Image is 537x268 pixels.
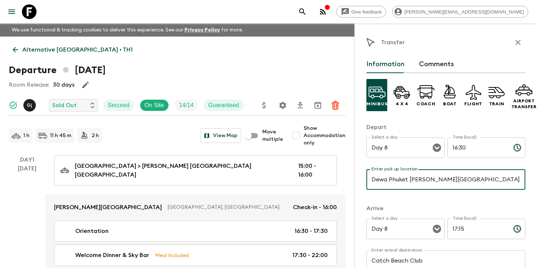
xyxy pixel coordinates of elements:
label: Select a day [372,215,397,222]
label: Enter arrival destination [372,247,423,253]
p: Flight [464,101,482,107]
p: [PERSON_NAME][GEOGRAPHIC_DATA] [54,203,162,212]
svg: Synced Successfully [9,101,18,110]
p: Depart [366,123,525,132]
button: Choose time, selected time is 4:30 PM [510,140,525,155]
p: [GEOGRAPHIC_DATA] > [PERSON_NAME] [GEOGRAPHIC_DATA] [GEOGRAPHIC_DATA] [75,162,286,179]
p: Minibus [366,101,387,107]
button: View Map [201,128,241,143]
button: Update Price, Early Bird Discount and Costs [257,98,271,113]
div: On Site [140,99,169,111]
p: Airport Transfer [511,98,537,110]
p: Meal Included [155,251,189,259]
button: Download CSV [293,98,308,113]
a: Privacy Policy [184,27,220,33]
button: menu [4,4,19,19]
button: Choose time, selected time is 5:15 PM [510,222,525,236]
button: Archive (Completed, Cancelled or Unsynced Departures only) [311,98,325,113]
p: Room Release: [9,80,49,89]
button: Settings [275,98,290,113]
p: Train [489,101,504,107]
p: Sold Out [52,101,77,110]
div: Secured [103,99,134,111]
p: Orientation [75,227,108,235]
p: Welcome Dinner & Sky Bar [75,251,149,260]
p: 14 / 14 [179,101,194,110]
a: Alternative [GEOGRAPHIC_DATA] • TH1 [9,42,137,57]
p: Secured [108,101,130,110]
button: search adventures [295,4,310,19]
p: On Site [145,101,164,110]
p: Check-in - 16:00 [293,203,337,212]
span: [PERSON_NAME][EMAIL_ADDRESS][DOMAIN_NAME] [400,9,528,15]
p: Alternative [GEOGRAPHIC_DATA] • TH1 [22,45,133,54]
a: Orientation16:30 - 17:30 [54,220,337,242]
a: Give feedback [336,6,386,18]
button: Information [366,56,404,73]
span: Give feedback [347,9,386,15]
p: 17:30 - 22:00 [292,251,328,260]
p: 16:30 - 17:30 [294,227,328,235]
span: Show Accommodation only [304,125,346,147]
p: Guaranteed [208,101,239,110]
button: Open [432,143,442,153]
p: Transfer [381,38,405,47]
label: Select a day [372,134,397,140]
p: 11 h 45 m [50,132,71,139]
p: 4 x 4 [396,101,408,107]
span: Gong (Anon) Ratanaphaisal [23,101,37,107]
p: We use functional & tracking cookies to deliver this experience. See our for more. [9,23,246,37]
p: G ( [27,102,33,108]
a: [PERSON_NAME][GEOGRAPHIC_DATA][GEOGRAPHIC_DATA], [GEOGRAPHIC_DATA]Check-in - 16:00 [45,194,346,220]
div: [PERSON_NAME][EMAIL_ADDRESS][DOMAIN_NAME] [392,6,528,18]
h1: Departure [DATE] [9,63,106,78]
p: Day 1 [9,155,45,164]
a: [GEOGRAPHIC_DATA] > [PERSON_NAME] [GEOGRAPHIC_DATA] [GEOGRAPHIC_DATA]15:00 - 16:00 [54,155,337,185]
button: Comments [419,56,454,73]
div: Trip Fill [175,99,198,111]
p: 2 h [92,132,99,139]
label: Enter pick up location [372,166,418,172]
p: Coach [416,101,435,107]
input: hh:mm [447,137,507,158]
a: Welcome Dinner & Sky BarMeal Included17:30 - 22:00 [54,245,337,266]
button: Open [432,224,442,234]
button: G( [23,99,37,112]
label: Time (local) [453,215,476,222]
p: 1 h [23,132,30,139]
p: Boat [443,101,456,107]
label: Time (local) [453,134,476,140]
p: 15:00 - 16:00 [298,162,328,179]
p: Arrive [366,204,525,213]
input: hh:mm [447,219,507,239]
p: 30 days [53,80,75,89]
button: Delete [328,98,343,113]
p: [GEOGRAPHIC_DATA], [GEOGRAPHIC_DATA] [168,204,287,211]
span: Move multiple [262,128,283,143]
